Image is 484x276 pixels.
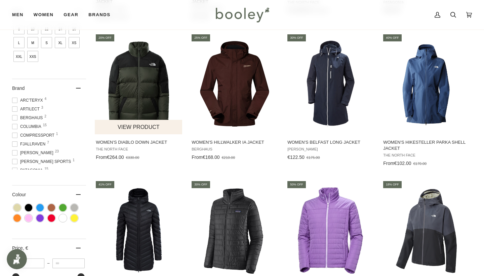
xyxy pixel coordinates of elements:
span: Arc'teryx [12,97,45,103]
img: Helly Hansen Women's Belfast Long Jacket Navy - Booley Galway [286,40,374,128]
a: Women's Hillwalker IA Jacket [191,33,279,163]
button: View product [95,120,182,134]
img: The North Face Women’s Hikesteller Parka Shell Jacket Shady Blue - Booley Galway [382,40,470,128]
div: 18% off [383,181,402,188]
img: Booley [213,5,272,25]
span: Brands [88,11,110,18]
span: Colour: Pink [25,214,32,222]
span: €175.00 [307,156,320,160]
span: €170.00 [413,162,427,166]
span: The North Face [383,153,469,158]
span: Colour: Blue [36,204,44,211]
span: Women's Belfast Long Jacket [287,139,373,145]
a: Women's Belfast Long Jacket [286,33,374,163]
span: Colour: Black [25,204,32,211]
span: Artilect [12,106,42,112]
span: Colour: Orange [13,214,21,222]
span: [PERSON_NAME] [12,150,55,156]
span: Patagonia [12,167,45,173]
div: 20% off [96,34,114,41]
span: [PERSON_NAME] [287,147,373,151]
span: Women's Diablo Down Jacket [96,139,182,145]
div: 30% off [287,34,306,41]
span: Colour: Purple [36,214,44,222]
span: €122.50 [287,154,305,160]
span: Gear [64,11,78,18]
span: Size: S [41,37,52,48]
a: Women's Hikesteller Parka Shell Jacket [382,33,470,169]
span: Women's Hillwalker IA Jacket [192,139,278,145]
img: Helly Hansen Women's Crew Insulator Jacket 2.0 Electric Purple - Booley Galway [286,186,374,275]
img: Berghaus Women's Hillwalker IA Shell Jacket Cedar Brown - Booley Galway [191,40,279,128]
span: Berghaus [12,115,45,121]
span: Colour: Grey [71,204,78,211]
span: 15 [44,167,48,171]
span: €102.00 [394,161,411,166]
div: 30% off [192,181,210,188]
input: Maximum value [52,258,85,268]
div: 25% off [192,34,210,41]
img: The North Face Women's Diablo Dynamic Jacket Vanadis Grey / Asphalt Grey - Booley Galway [382,186,470,275]
span: From [192,154,203,160]
span: From [96,154,107,160]
a: Women's Diablo Down Jacket [95,33,183,163]
span: , € [23,245,28,251]
span: Size: XXL [13,51,25,62]
span: Size: XS [69,37,80,48]
input: Minimum value [12,258,44,268]
span: Colour: White [59,214,67,222]
span: Price [12,245,28,251]
span: €264.00 [107,154,124,160]
div: 40% off [383,34,402,41]
img: Patagonia Women's Nano Puff Jacket Black - Booley Galway [191,186,279,275]
span: 23 [55,150,59,153]
div: 41% off [96,181,114,188]
span: – [44,261,52,266]
span: 7 [47,141,49,144]
span: 1 [56,132,58,136]
span: Colour: Red [48,214,55,222]
span: Colour: Green [59,204,67,211]
span: Berghaus [192,147,278,151]
span: €168.00 [203,154,220,160]
span: 3 [41,106,43,109]
span: 2 [44,115,46,118]
span: 1 [73,159,75,162]
span: Colour: Brown [48,204,55,211]
span: Size: XXS [27,51,38,62]
span: Colour: Beige [13,204,21,211]
span: Women [34,11,53,18]
span: Size: XL [55,37,66,48]
span: €330.00 [126,156,139,160]
span: Size: L [13,37,25,48]
span: COMPRESSPORT [12,132,56,138]
span: From [383,161,394,166]
span: Colour [12,192,31,197]
span: [PERSON_NAME] Sports [12,159,73,165]
span: Fjallraven [12,141,47,147]
span: 15 [43,124,47,127]
img: The North Face Women's Diablo Down Jacket Thyme / TNF Black - Booley Galway [95,40,183,128]
span: Colour: Yellow [71,214,78,222]
img: Women's Trevail Parka TNF Black - Booley Galway [95,186,183,275]
span: Brand [12,85,25,91]
span: €210.00 [221,156,235,160]
span: Men [12,11,24,18]
span: Columbia [12,124,43,130]
span: Size: M [27,37,38,48]
div: 50% off [287,181,306,188]
span: 4 [44,97,46,101]
span: The North Face [96,147,182,151]
span: Women's Hikesteller Parka Shell Jacket [383,139,469,151]
iframe: Button to open loyalty program pop-up [7,249,27,269]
